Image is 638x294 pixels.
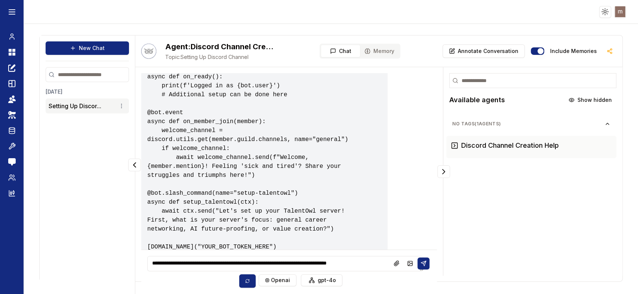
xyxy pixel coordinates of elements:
[141,44,156,59] button: Talk with Hootie
[458,47,518,55] p: Annotate Conversation
[8,158,16,166] img: feedback
[446,118,616,130] button: No Tags(1agents)
[531,47,544,55] button: Include memories in the messages below
[577,96,612,104] span: Show hidden
[165,53,277,61] span: Setting Up Discord Channel
[564,94,616,106] button: Show hidden
[449,95,505,105] h2: Available agents
[46,41,129,55] button: New Chat
[373,47,394,55] span: Memory
[239,274,256,288] button: Sync model selection with the edit page
[443,44,525,58] button: Annotate Conversation
[49,101,101,110] button: Setting Up Discor...
[46,88,129,96] h3: [DATE]
[339,47,351,55] span: Chat
[271,276,290,284] span: openai
[259,274,296,286] button: openai
[128,159,141,171] button: Collapse panel
[318,276,336,284] span: gpt-4o
[301,274,342,286] button: gpt-4o
[437,165,450,178] button: Collapse panel
[615,6,626,17] img: ACg8ocJF9pzeCqlo4ezUS9X6Xfqcx_FUcdFr9_JrUZCRfvkAGUe5qw=s96-c
[141,44,156,59] img: Bot
[550,49,597,54] label: Include memories in the messages below
[452,121,604,127] span: No Tags ( 1 agents)
[165,41,277,52] h2: Discord Channel Creation Help
[461,140,559,151] h3: Discord Channel Creation Help
[117,101,126,110] button: Conversation options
